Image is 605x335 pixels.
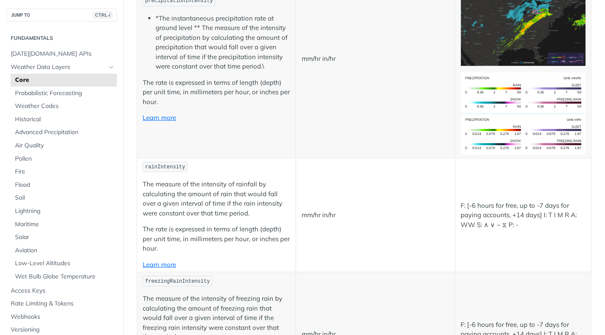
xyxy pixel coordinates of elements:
a: Webhooks [6,311,117,323]
span: Weather Data Layers [11,63,106,72]
span: Fire [15,167,115,176]
span: rainIntensity [145,164,186,170]
span: Rate Limiting & Tokens [11,299,115,308]
span: Solar [15,233,115,242]
a: Aviation [11,244,117,257]
a: Pollen [11,153,117,165]
span: Pollen [15,155,115,163]
li: *The instantaneous precipitation rate at ground level ** The measure of the intensity of precipit... [156,14,290,72]
span: Air Quality [15,141,115,150]
p: The measure of the intensity of rainfall by calculating the amount of rain that would fall over a... [143,179,290,218]
span: Maritime [15,220,115,229]
a: Access Keys [6,284,117,297]
span: Weather Codes [15,102,115,111]
a: Soil [11,191,117,204]
span: Expand image [461,24,586,32]
span: Aviation [15,246,115,255]
span: Core [15,76,115,84]
p: F: [-6 hours for free, up to -7 days for paying accounts, +14 days] I: T I M R A: WW S: ∧ ∨ ~ ⧖ P: - [461,201,586,230]
span: Expand image [461,130,586,138]
span: Soil [15,194,115,202]
a: Flood [11,179,117,191]
span: [DATE][DOMAIN_NAME] APIs [11,50,115,58]
a: Maritime [11,218,117,231]
span: Wet Bulb Globe Temperature [15,272,115,281]
p: The rate is expressed in terms of length (depth) per unit time, in millimeters per hour, or inche... [143,224,290,254]
span: Low-Level Altitudes [15,259,115,268]
a: Weather Data LayersHide subpages for Weather Data Layers [6,61,117,74]
a: Learn more [143,260,176,269]
a: Weather Codes [11,100,117,113]
a: Learn more [143,114,176,122]
a: Air Quality [11,139,117,152]
span: Webhooks [11,313,115,321]
span: Historical [15,115,115,124]
span: freezingRainIntensity [145,278,210,284]
button: JUMP TOCTRL-/ [6,9,117,21]
span: Flood [15,181,115,189]
a: Rate Limiting & Tokens [6,297,117,310]
a: Probabilistic Forecasting [11,87,117,100]
a: Solar [11,231,117,244]
a: Advanced Precipitation [11,126,117,139]
button: Hide subpages for Weather Data Layers [108,64,115,71]
a: Historical [11,113,117,126]
span: Probabilistic Forecasting [15,89,115,98]
span: Versioning [11,326,115,334]
p: mm/hr in/hr [302,54,449,64]
h2: Fundamentals [6,34,117,42]
span: CTRL-/ [93,12,112,18]
span: Expand image [461,88,586,96]
a: Low-Level Altitudes [11,257,117,270]
p: The rate is expressed in terms of length (depth) per unit time, in millimeters per hour, or inche... [143,78,290,107]
span: Lightning [15,207,115,215]
span: Access Keys [11,287,115,295]
p: mm/hr in/hr [302,210,449,220]
span: Advanced Precipitation [15,128,115,137]
a: Lightning [11,205,117,218]
a: [DATE][DOMAIN_NAME] APIs [6,48,117,60]
a: Core [11,74,117,87]
a: Fire [11,165,117,178]
a: Wet Bulb Globe Temperature [11,270,117,283]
